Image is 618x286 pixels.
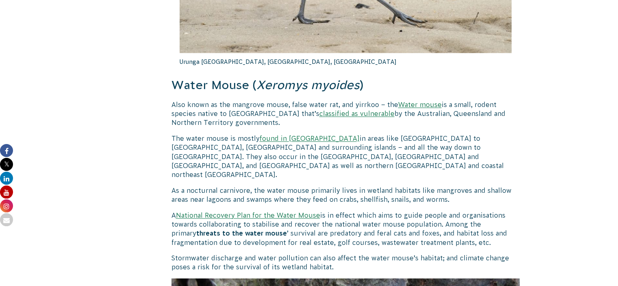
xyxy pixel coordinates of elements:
em: Xeromys myoides [256,78,360,92]
p: Stormwater discharge and water pollution can also affect the water mouse’s habitat; and climate c... [171,253,520,272]
strong: threats to the water mouse [196,229,287,237]
p: As a nocturnal carnivore, the water mouse primarily lives in wetland habitats like mangroves and ... [171,186,520,204]
a: classified as vulnerable [319,110,395,117]
a: Water mouse [398,101,442,108]
a: National Recovery Plan for the Water Mouse [176,212,320,219]
a: found in [GEOGRAPHIC_DATA] [260,135,360,142]
p: Also known as the mangrove mouse, false water rat, and yirrkoo – the is a small, rodent species n... [171,100,520,127]
p: The water mouse is mostly in areas like [GEOGRAPHIC_DATA] to [GEOGRAPHIC_DATA], [GEOGRAPHIC_DATA]... [171,134,520,179]
p: A is in effect which aims to guide people and organisations towards collaborating to stabilise an... [171,211,520,247]
p: Urunga [GEOGRAPHIC_DATA], [GEOGRAPHIC_DATA], [GEOGRAPHIC_DATA] [180,53,512,71]
h3: Water Mouse ( ) [171,77,520,94]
